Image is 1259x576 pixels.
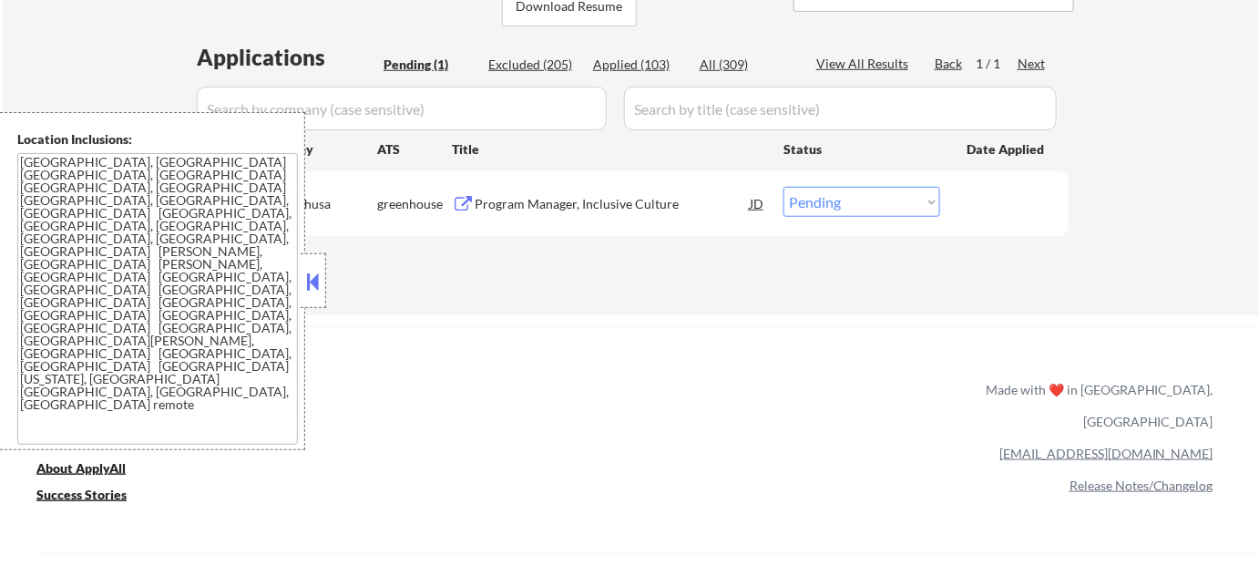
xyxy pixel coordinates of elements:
div: Made with ❤️ in [GEOGRAPHIC_DATA], [GEOGRAPHIC_DATA] [978,374,1213,437]
input: Search by company (case sensitive) [197,87,607,130]
a: Release Notes/Changelog [1070,478,1213,493]
div: Applied (103) [593,56,684,74]
u: About ApplyAll [36,460,126,476]
div: Back [935,55,964,73]
div: 1 / 1 [976,55,1018,73]
div: Date Applied [967,140,1047,159]
div: Program Manager, Inclusive Culture [475,195,750,213]
div: Excluded (205) [488,56,579,74]
div: Status [783,132,940,165]
a: About ApplyAll [36,458,151,481]
a: Success Stories [36,485,151,508]
div: ATS [377,140,452,159]
div: Applications [197,46,377,68]
div: greenhouse [377,195,452,213]
div: Location Inclusions: [17,130,298,149]
div: View All Results [816,55,914,73]
div: JD [748,187,766,220]
a: [EMAIL_ADDRESS][DOMAIN_NAME] [999,446,1213,461]
input: Search by title (case sensitive) [624,87,1057,130]
div: All (309) [700,56,791,74]
div: Next [1018,55,1047,73]
div: Pending (1) [384,56,475,74]
div: Title [452,140,766,159]
u: Success Stories [36,487,127,502]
